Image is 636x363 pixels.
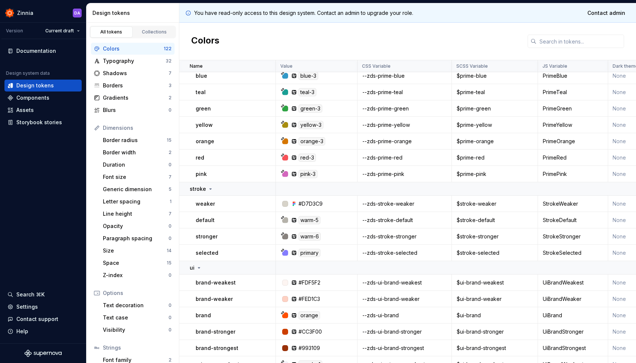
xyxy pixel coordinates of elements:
div: 0 [169,235,172,241]
div: PrimeGreen [538,105,607,112]
div: 15 [167,137,172,143]
span: Current draft [45,28,74,34]
a: Components [4,92,82,104]
div: --zds-ui-brand-strongest [358,344,451,352]
div: Borders [103,82,169,89]
div: Documentation [16,47,56,55]
div: $stroke-default [452,216,537,224]
div: 7 [169,70,172,76]
div: $stroke-weaker [452,200,537,208]
a: Gradients2 [91,92,175,104]
p: default [196,216,215,224]
div: --zds-stroke-selected [358,249,451,257]
div: UiBrandWeaker [538,295,607,303]
div: --zds-stroke-stronger [358,233,451,240]
p: blue [196,72,207,80]
a: Design tokens [4,80,82,91]
div: Version [6,28,23,34]
div: $ui-brand-weakest [452,279,537,286]
div: --zds-prime-teal [358,89,451,96]
div: --zds-prime-yellow [358,121,451,129]
div: Components [16,94,49,102]
div: Font size [103,173,169,181]
p: yellow [196,121,213,129]
div: 7 [169,211,172,217]
a: Text decoration0 [100,299,175,311]
p: Name [190,63,203,69]
p: You have read-only access to this design system. Contact an admin to upgrade your role. [194,9,413,17]
div: Size [103,247,167,254]
a: Border radius15 [100,134,175,146]
div: yellow-3 [299,121,323,129]
a: Size14 [100,245,175,257]
a: Blurs0 [91,104,175,116]
div: teal-3 [299,88,316,96]
div: StrokeSelected [538,249,607,257]
a: Space15 [100,257,175,269]
a: Z-index0 [100,269,175,281]
button: Help [4,325,82,337]
button: Contact support [4,313,82,325]
div: 3 [169,83,172,89]
div: $prime-teal [452,89,537,96]
div: #FDF5F2 [299,279,320,286]
div: --zds-ui-brand-weakest [358,279,451,286]
div: Gradients [103,94,169,102]
a: Font size7 [100,171,175,183]
div: $prime-pink [452,170,537,178]
div: blue-3 [299,72,318,80]
div: 0 [169,327,172,333]
div: Paragraph spacing [103,235,169,242]
div: 0 [169,107,172,113]
a: Contact admin [583,6,630,20]
div: 0 [169,315,172,321]
div: #993109 [299,344,320,352]
div: --zds-ui-brand [358,312,451,319]
div: 0 [169,302,172,308]
a: Border width2 [100,147,175,158]
div: --zds-stroke-weaker [358,200,451,208]
div: 2 [169,150,172,155]
div: UiBrand [538,312,607,319]
div: PrimeBlue [538,72,607,80]
div: Settings [16,303,38,311]
div: 5 [169,186,172,192]
div: Opacity [103,222,169,230]
div: Collections [136,29,173,35]
a: Letter spacing1 [100,196,175,208]
a: Line height7 [100,208,175,220]
div: $ui-brand-strongest [452,344,537,352]
p: orange [196,138,214,145]
div: UiBrandWeakest [538,279,607,286]
div: #D7D3C9 [299,200,323,208]
p: selected [196,249,218,257]
p: brand-weaker [196,295,233,303]
div: Line height [103,210,169,218]
div: Dimensions [103,124,172,132]
p: JS Variable [542,63,567,69]
div: 32 [166,58,172,64]
div: #FED1C3 [299,295,320,303]
div: --zds-ui-brand-stronger [358,328,451,335]
a: Shadows7 [91,67,175,79]
p: ui [190,264,195,272]
div: PrimeTeal [538,89,607,96]
div: orange [299,311,320,319]
a: Opacity0 [100,220,175,232]
div: $prime-yellow [452,121,537,129]
p: teal [196,89,206,96]
div: --zds-prime-orange [358,138,451,145]
div: Design tokens [16,82,54,89]
div: $ui-brand [452,312,537,319]
p: stroke [190,185,206,193]
div: PrimeRed [538,154,607,161]
p: brand-strongest [196,344,238,352]
div: primary [299,249,320,257]
div: $ui-brand-stronger [452,328,537,335]
p: Value [280,63,293,69]
div: Z-index [103,272,169,279]
div: warm-6 [299,232,321,241]
svg: Supernova Logo [25,350,62,357]
div: UiBrandStronger [538,328,607,335]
